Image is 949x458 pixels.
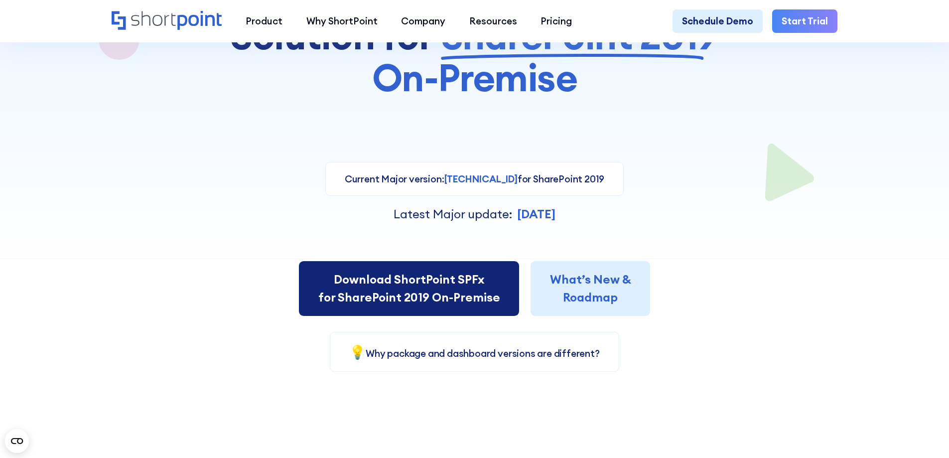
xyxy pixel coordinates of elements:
[246,14,282,28] div: Product
[541,14,572,28] div: Pricing
[299,261,519,316] a: Download ShortPoint SPFxfor SharePoint 2019 On-Premise
[457,9,529,33] a: Resources
[5,429,29,453] button: Open CMP widget
[394,205,513,223] p: Latest Major update:
[349,347,599,359] a: 💡Why package and dashboard versions are different?
[234,9,294,33] a: Product
[529,9,584,33] a: Pricing
[531,261,650,316] a: What’s New &Roadmap
[294,9,390,33] a: Why ShortPoint
[401,14,445,28] div: Company
[389,9,457,33] a: Company
[306,14,378,28] div: Why ShortPoint
[517,206,555,221] strong: [DATE]
[469,14,517,28] div: Resources
[673,9,763,33] a: Schedule Demo
[349,343,366,360] span: 💡
[770,342,949,458] iframe: Chat Widget
[772,9,837,33] a: Start Trial
[372,57,577,99] span: On-Premise
[345,172,605,186] p: Current Major version: for SharePoint 2019
[444,173,518,185] span: [TECHNICAL_ID]
[441,15,719,57] span: SharePoint 2019
[230,15,433,57] span: Solution for
[112,11,222,31] a: Home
